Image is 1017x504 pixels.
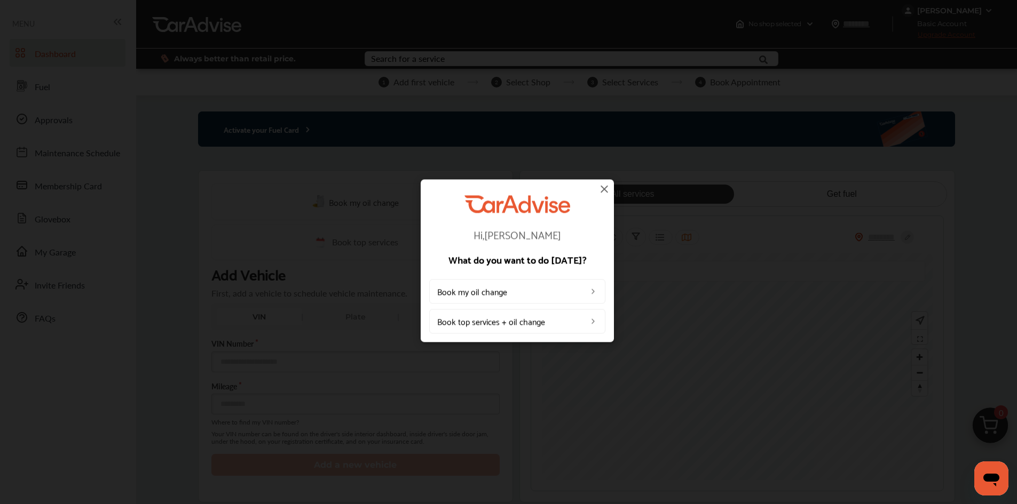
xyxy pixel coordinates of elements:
img: close-icon.a004319c.svg [598,182,611,195]
img: left_arrow_icon.0f472efe.svg [589,317,597,325]
p: Hi, [PERSON_NAME] [429,229,605,239]
a: Book top services + oil change [429,309,605,333]
p: What do you want to do [DATE]? [429,254,605,264]
a: Book my oil change [429,279,605,303]
iframe: Button to launch messaging window [974,461,1008,495]
img: left_arrow_icon.0f472efe.svg [589,287,597,295]
img: CarAdvise Logo [464,195,570,213]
